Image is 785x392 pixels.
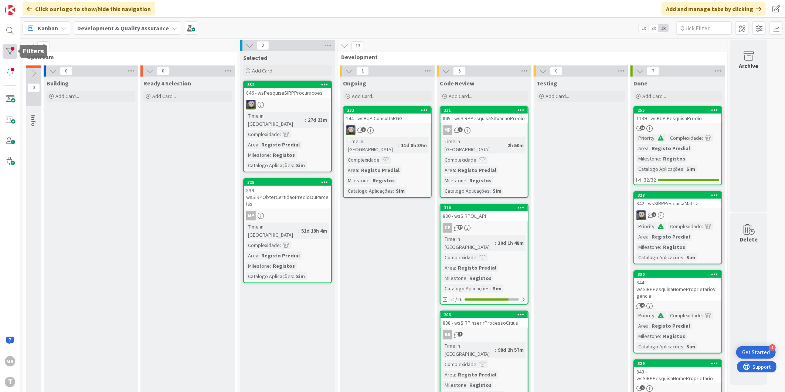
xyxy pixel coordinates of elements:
[16,1,34,10] span: Support
[650,233,692,241] div: Registo Predial
[634,360,721,383] div: 329843 - wsSIRPPesquisaNomeProprietario
[490,284,491,293] span: :
[634,192,721,199] div: 328
[243,54,267,61] span: Selected
[636,311,655,320] div: Priority
[702,134,703,142] span: :
[38,24,58,33] span: Kanban
[634,278,721,301] div: 844 - wsSIRPPesquisaNomeProprietarioVigencia
[683,165,684,173] span: :
[305,116,306,124] span: :
[244,100,331,109] div: LS
[443,223,452,233] div: CP
[456,264,498,272] div: Registo Predial
[455,166,456,174] span: :
[244,211,331,220] div: MP
[246,112,305,128] div: Time in [GEOGRAPHIC_DATA]
[649,24,659,32] span: 2x
[468,381,493,389] div: Registos
[258,141,259,149] span: :
[441,311,528,318] div: 203
[634,210,721,220] div: LS
[495,239,496,247] span: :
[246,241,280,249] div: Complexidade
[636,144,649,152] div: Area
[702,311,703,320] span: :
[636,134,655,142] div: Priority
[246,262,270,270] div: Milestone
[370,176,371,185] span: :
[636,253,683,261] div: Catalogo Aplicações
[346,156,380,164] div: Complexidade
[443,137,504,153] div: Time in [GEOGRAPHIC_DATA]
[440,106,529,198] a: 331845 - wsSIRPPesquisaSituacaoPredioMPTime in [GEOGRAPHIC_DATA]:2h 50mComplexidade:Area:Registo ...
[346,166,358,174] div: Area
[294,161,307,169] div: Sim
[371,176,397,185] div: Registos
[476,253,478,261] span: :
[660,332,661,340] span: :
[247,180,331,185] div: 325
[633,106,722,185] a: 2551139 - wsBUPiPesquisaPredioPriority:Complexidade:Area:Registo PredialMilestone:RegistosCatalog...
[443,235,495,251] div: Time in [GEOGRAPHIC_DATA]
[633,191,722,264] a: 328842 - wsSIRPPesquisaMatrizLSPriority:Complexidade:Area:Registo PredialMilestone:RegistosCatalo...
[640,385,645,390] span: 5
[537,80,557,87] span: Testing
[346,137,398,153] div: Time in [GEOGRAPHIC_DATA]
[258,251,259,260] span: :
[652,212,656,217] span: 4
[244,179,331,209] div: 325839 - wsSIRPObterCertidaoPredioOuParcelas
[638,193,721,198] div: 328
[647,67,659,75] span: 7
[361,127,366,132] span: 6
[344,107,431,114] div: 233
[466,274,468,282] span: :
[394,187,407,195] div: Sim
[466,176,468,185] span: :
[5,377,15,387] div: T
[443,274,466,282] div: Milestone
[157,67,169,75] span: 0
[634,114,721,123] div: 1139 - wsBUPiPesquisaPredio
[443,342,495,358] div: Time in [GEOGRAPHIC_DATA]
[633,270,722,354] a: 330844 - wsSIRPPesquisaNomeProprietarioVigenciaPriority:Complexidade:Area:Registo PredialMileston...
[495,346,496,354] span: :
[769,344,776,351] div: 4
[642,93,666,99] span: Add Card...
[550,67,563,75] span: 0
[443,360,476,368] div: Complexidade
[668,222,702,230] div: Complexidade
[655,134,656,142] span: :
[636,342,683,351] div: Catalogo Aplicações
[270,151,271,159] span: :
[359,166,401,174] div: Registo Predial
[293,161,294,169] span: :
[661,155,687,163] div: Registos
[661,332,687,340] div: Registos
[638,108,721,113] div: 255
[246,141,258,149] div: Area
[638,361,721,366] div: 329
[343,106,432,198] a: 233144 - wsBUPiConsultaRGGLSTime in [GEOGRAPHIC_DATA]:11d 8h 39mComplexidade:Area:Registo Predial...
[37,41,50,50] span: 0
[244,81,331,88] div: 332
[640,303,645,308] span: 4
[27,53,228,61] span: Upstream
[344,125,431,135] div: LS
[244,179,331,186] div: 325
[736,346,776,359] div: Open Get Started checklist, remaining modules: 4
[655,222,656,230] span: :
[491,187,503,195] div: Sim
[634,367,721,383] div: 843 - wsSIRPPesquisaNomeProprietario
[243,178,332,283] a: 325839 - wsSIRPObterCertidaoPredioOuParcelasMPTime in [GEOGRAPHIC_DATA]:51d 19h 4mComplexidade:Ar...
[455,264,456,272] span: :
[294,272,307,280] div: Sim
[259,251,302,260] div: Registo Predial
[650,322,692,330] div: Registo Predial
[246,130,280,138] div: Complexidade
[443,253,476,261] div: Complexidade
[649,233,650,241] span: :
[27,83,40,92] span: 0
[280,130,281,138] span: :
[676,21,732,35] input: Quick Filter...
